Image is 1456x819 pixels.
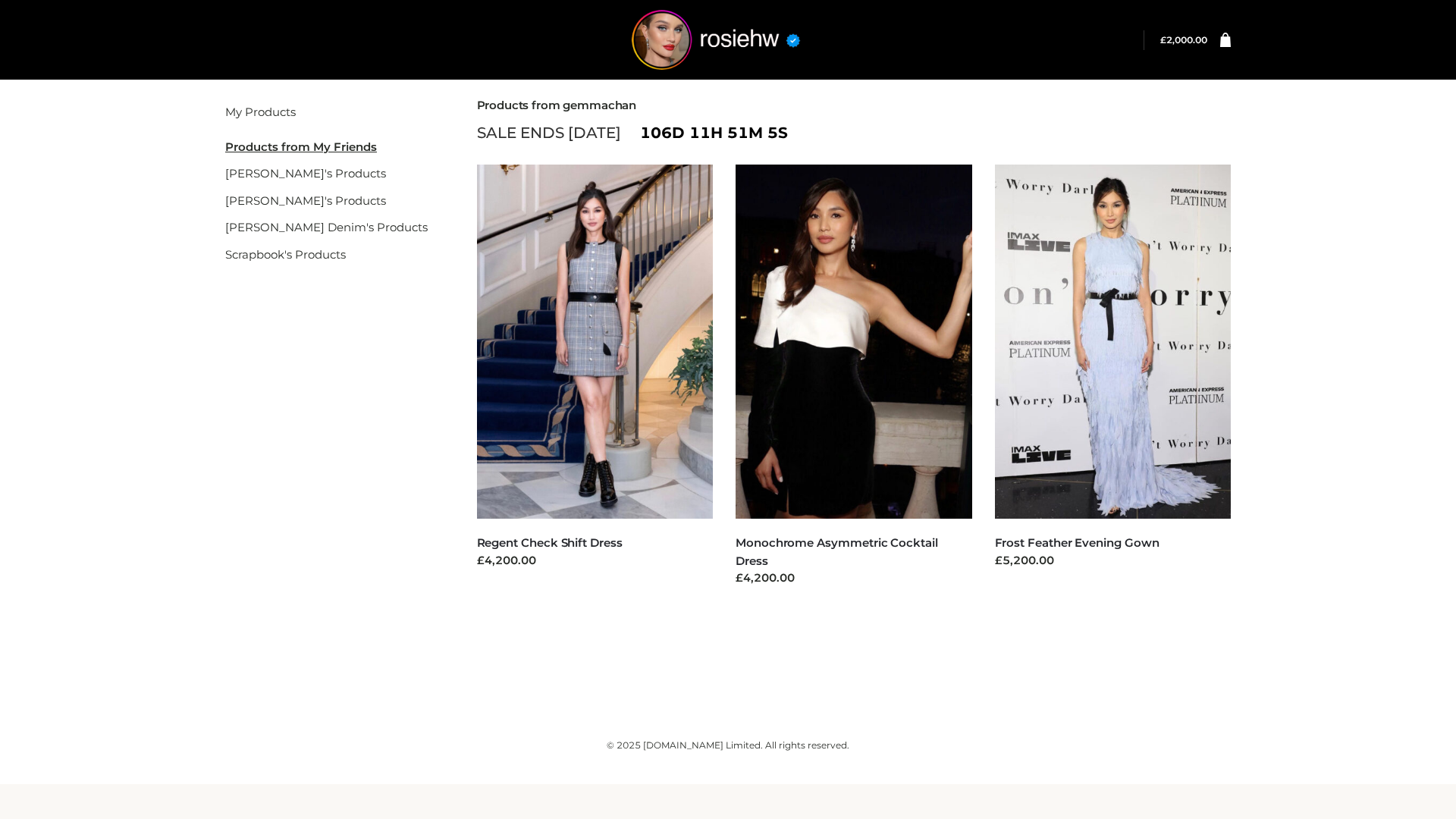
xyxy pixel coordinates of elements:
[477,120,1232,146] div: SALE ENDS [DATE]
[225,105,296,119] a: My Products
[225,140,377,154] u: Products from My Friends
[1160,34,1207,45] a: £2,000.00
[1160,34,1166,45] span: £
[477,535,623,550] a: Regent Check Shift Dress
[736,535,938,567] a: Monochrome Asymmetric Cocktail Dress
[995,535,1159,550] a: Frost Feather Evening Gown
[736,570,972,587] div: £4,200.00
[640,120,788,146] span: 106d 11h 51m 5s
[225,247,346,262] a: Scrapbook's Products
[1160,34,1207,45] bdi: 2,000.00
[477,552,714,570] div: £4,200.00
[225,220,428,234] a: [PERSON_NAME] Denim's Products
[602,10,830,70] img: rosiehw
[477,99,1232,112] h2: Products from gemmachan
[225,193,386,208] a: [PERSON_NAME]'s Products
[225,166,386,180] a: [PERSON_NAME]'s Products
[995,552,1232,570] div: £5,200.00
[225,738,1231,753] div: © 2025 [DOMAIN_NAME] Limited. All rights reserved.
